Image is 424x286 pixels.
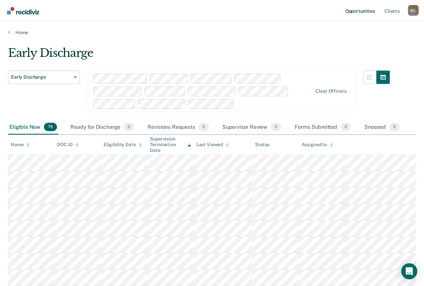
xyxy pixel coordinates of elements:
[401,263,417,279] div: Open Intercom Messenger
[408,5,419,16] button: Profile dropdown button
[11,142,29,148] div: Name
[8,46,390,65] div: Early Discharge
[198,123,209,131] span: 0
[293,120,352,135] div: Forms Submitted0
[8,120,58,135] div: Eligible Now75
[315,88,346,94] div: Clear officers
[8,29,416,35] a: Home
[221,120,283,135] div: Supervisor Review0
[302,142,333,148] div: Assigned to
[389,123,400,131] span: 0
[104,142,142,148] div: Eligibility Date
[124,123,134,131] span: 0
[408,5,419,16] div: M L
[7,7,39,14] img: Recidiviz
[341,123,351,131] span: 0
[196,142,229,148] div: Last Viewed
[255,142,269,148] div: Status
[271,123,281,131] span: 0
[146,120,210,135] div: Revisions Requests0
[11,74,71,80] span: Early Discharge
[69,120,135,135] div: Ready for Discharge0
[44,123,57,131] span: 75
[57,142,78,148] div: DOC ID
[8,71,80,84] button: Early Discharge
[150,136,191,153] div: Supervision Termination Date
[363,120,401,135] div: Snoozed0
